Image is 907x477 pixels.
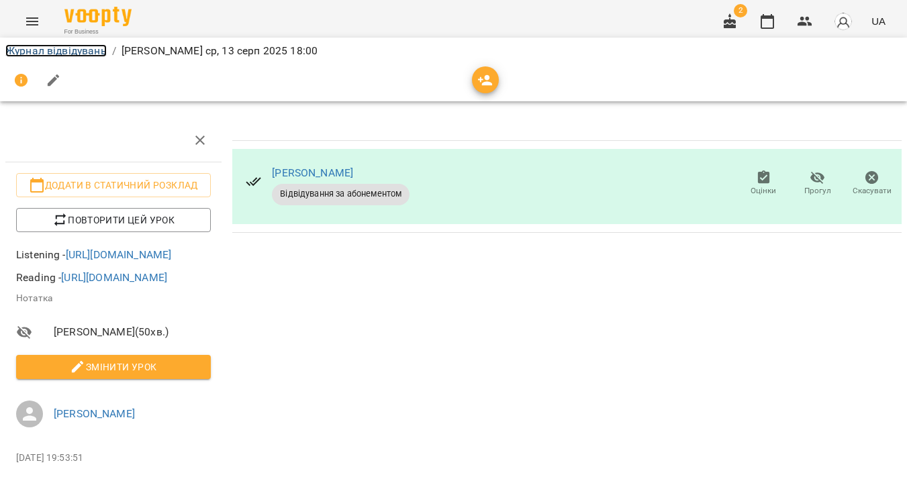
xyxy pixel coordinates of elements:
nav: breadcrumb [5,43,902,59]
span: For Business [64,28,132,36]
a: [URL][DOMAIN_NAME] [66,248,172,261]
button: Menu [16,5,48,38]
button: Повторити цей урок [16,208,211,232]
button: Змінити урок [16,355,211,379]
p: [PERSON_NAME] ср, 13 серп 2025 18:00 [122,43,318,59]
span: Змінити урок [27,359,200,375]
span: [PERSON_NAME] ( 50 хв. ) [54,324,211,340]
span: Повторити цей урок [27,212,200,228]
p: Нотатка [16,292,211,305]
p: Listening - [16,247,211,263]
button: Скасувати [845,165,899,203]
span: UA [871,14,886,28]
a: [PERSON_NAME] [54,407,135,420]
span: Додати в статичний розклад [27,177,200,193]
span: Прогул [804,185,831,197]
p: Reading - [16,270,211,286]
a: [PERSON_NAME] [272,166,353,179]
a: Журнал відвідувань [5,44,107,57]
li: / [112,43,116,59]
button: Додати в статичний розклад [16,173,211,197]
button: Прогул [791,165,845,203]
span: Скасувати [853,185,892,197]
button: UA [866,9,891,34]
span: Оцінки [751,185,776,197]
img: avatar_s.png [834,12,853,31]
span: 2 [734,4,747,17]
button: Оцінки [736,165,791,203]
p: [DATE] 19:53:51 [16,452,211,465]
span: Відвідування за абонементом [272,188,410,200]
img: Voopty Logo [64,7,132,26]
a: [URL][DOMAIN_NAME] [61,271,167,284]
